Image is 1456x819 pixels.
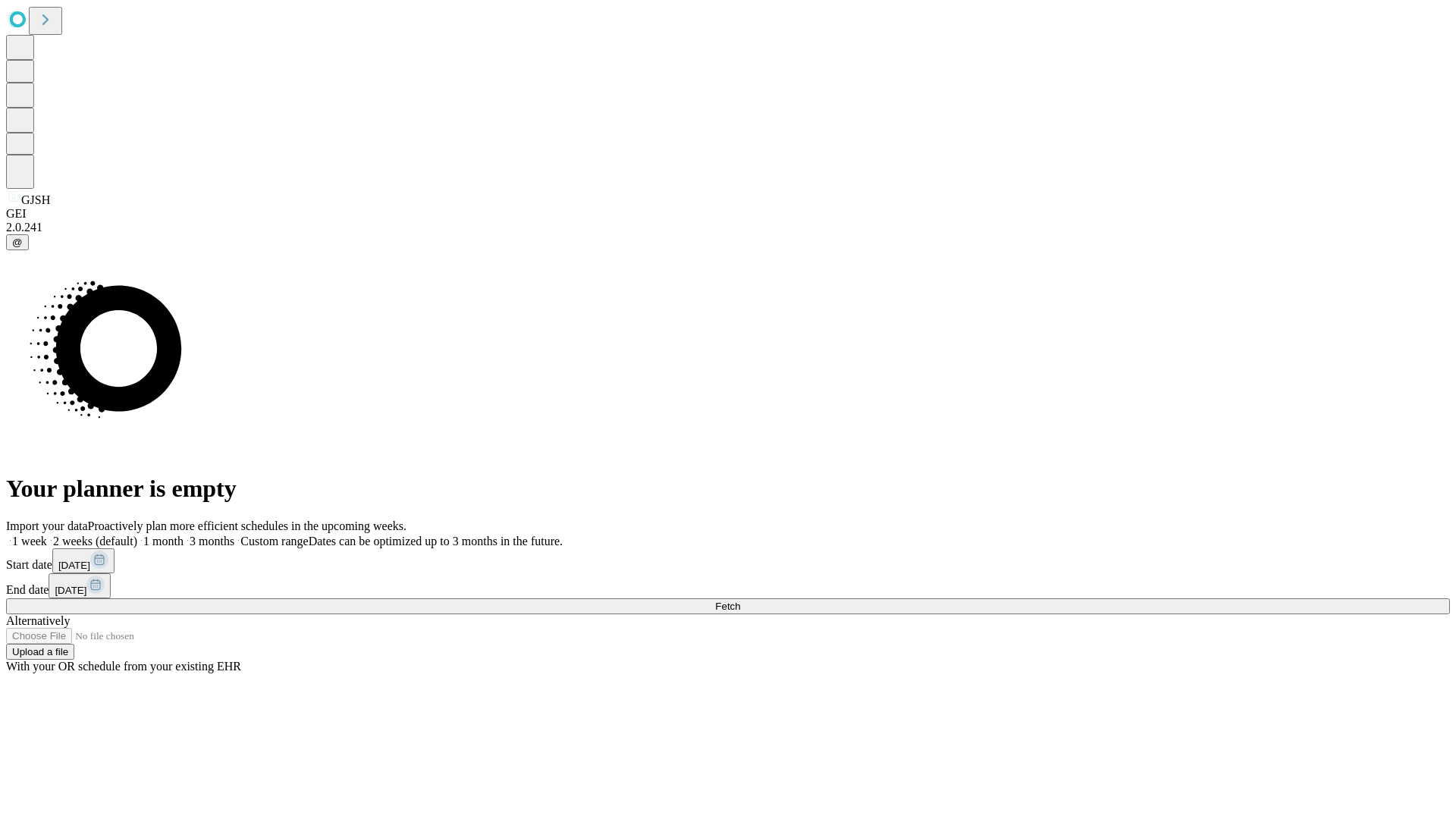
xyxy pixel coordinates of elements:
span: 3 months [190,535,234,548]
button: [DATE] [52,548,115,573]
span: 2 weeks (default) [53,535,137,548]
button: Fetch [6,598,1450,614]
div: 2.0.241 [6,221,1450,234]
span: Fetch [715,601,740,612]
h1: Your planner is empty [6,475,1450,503]
span: Import your data [6,519,88,532]
span: 1 week [12,535,47,548]
button: Upload a file [6,644,74,660]
span: [DATE] [58,560,90,571]
div: End date [6,573,1450,598]
span: [DATE] [55,585,86,596]
button: @ [6,234,29,250]
span: GJSH [21,193,50,206]
div: GEI [6,207,1450,221]
span: With your OR schedule from your existing EHR [6,660,241,673]
span: Proactively plan more efficient schedules in the upcoming weeks. [88,519,406,532]
span: @ [12,237,23,248]
span: Dates can be optimized up to 3 months in the future. [309,535,563,548]
span: 1 month [143,535,184,548]
span: Custom range [240,535,308,548]
span: Alternatively [6,614,70,627]
button: [DATE] [49,573,111,598]
div: Start date [6,548,1450,573]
